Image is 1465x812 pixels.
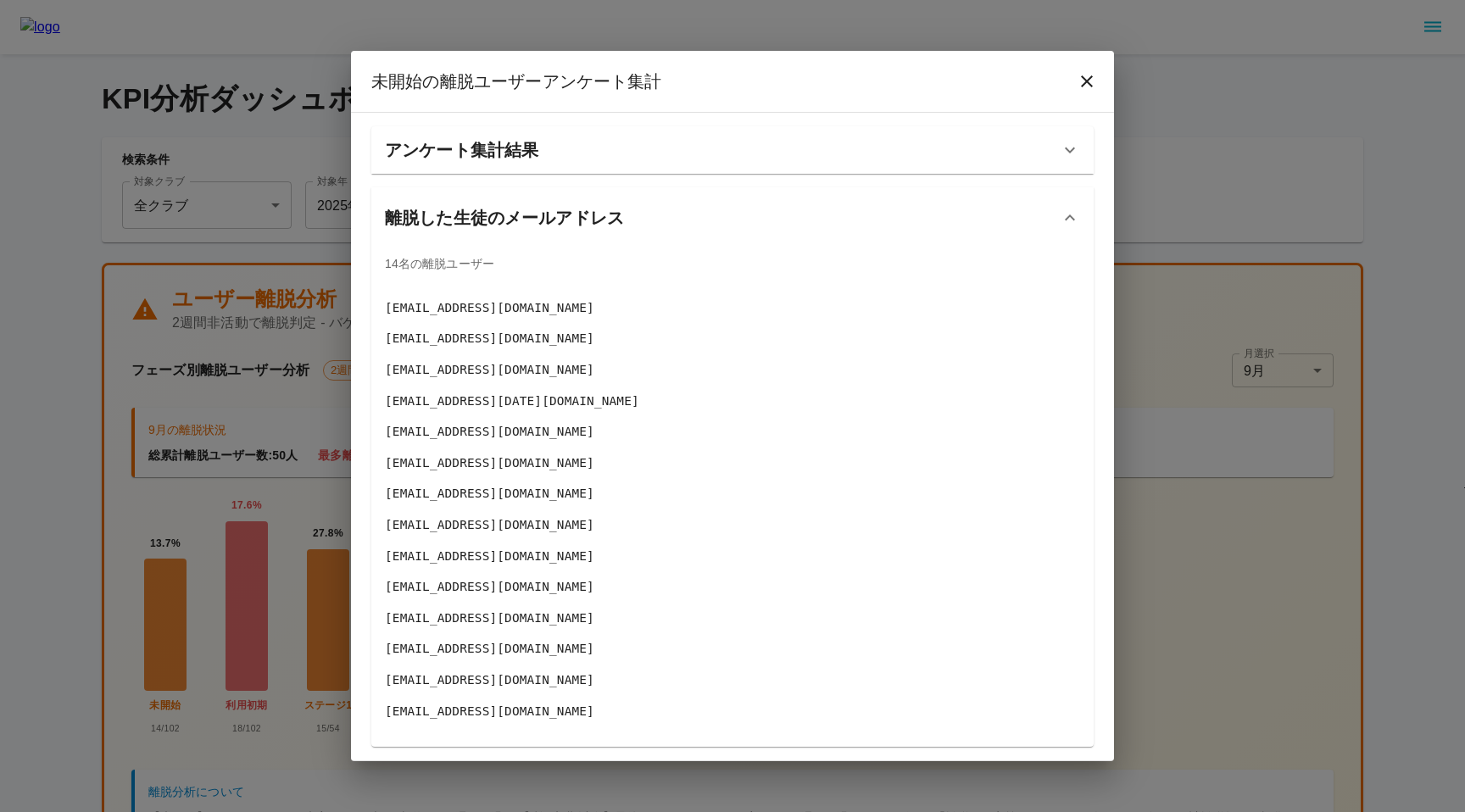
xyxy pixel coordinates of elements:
span: [EMAIL_ADDRESS][DOMAIN_NAME] [385,640,1080,658]
span: [EMAIL_ADDRESS][DOMAIN_NAME] [385,299,1080,317]
div: 離脱した生徒のメールアドレス [371,187,1094,248]
p: 14 名の離脱ユーザー [385,255,1080,272]
h6: 未開始 の離脱ユーザーアンケート集計 [371,68,662,95]
span: [EMAIL_ADDRESS][DOMAIN_NAME] [385,703,1080,720]
span: [EMAIL_ADDRESS][DOMAIN_NAME] [385,548,1080,565]
span: [EMAIL_ADDRESS][DOMAIN_NAME] [385,330,1080,348]
h6: 離脱した生徒のメールアドレス [385,204,624,231]
span: [EMAIL_ADDRESS][DOMAIN_NAME] [385,578,1080,596]
span: [EMAIL_ADDRESS][DOMAIN_NAME] [385,516,1080,534]
span: [EMAIL_ADDRESS][DOMAIN_NAME] [385,609,1080,627]
h6: アンケート集計結果 [385,136,538,164]
span: [EMAIL_ADDRESS][DOMAIN_NAME] [385,671,1080,689]
button: close [1070,64,1104,98]
span: [EMAIL_ADDRESS][DOMAIN_NAME] [385,423,1080,441]
span: [EMAIL_ADDRESS][DATE][DOMAIN_NAME] [385,392,1080,410]
span: [EMAIL_ADDRESS][DOMAIN_NAME] [385,485,1080,503]
div: アンケート集計結果 [371,126,1094,174]
span: [EMAIL_ADDRESS][DOMAIN_NAME] [385,454,1080,472]
span: [EMAIL_ADDRESS][DOMAIN_NAME] [385,361,1080,379]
